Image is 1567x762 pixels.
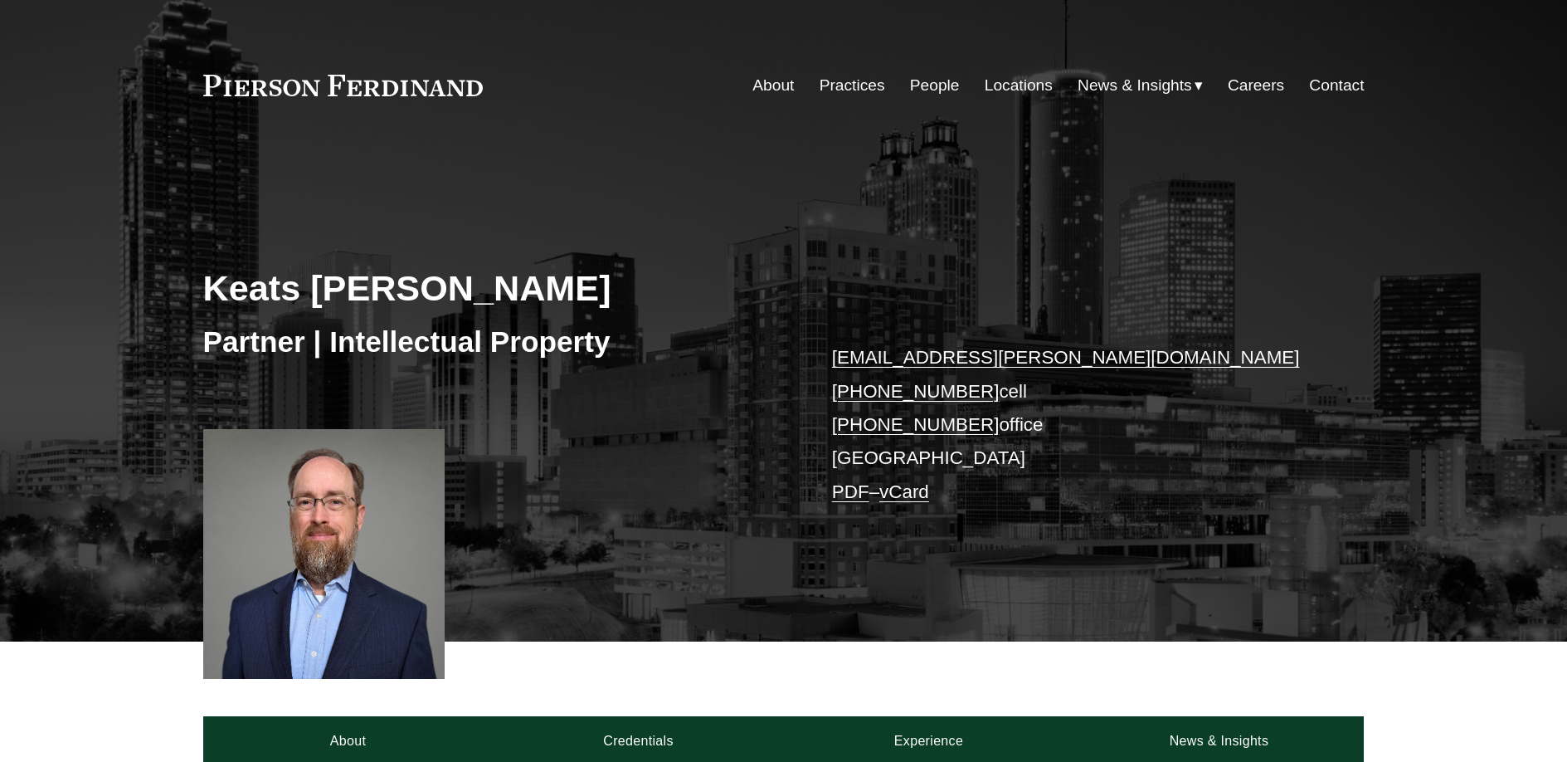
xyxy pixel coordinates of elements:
[832,341,1316,509] p: cell office [GEOGRAPHIC_DATA] –
[985,70,1053,101] a: Locations
[832,414,1000,435] a: [PHONE_NUMBER]
[820,70,885,101] a: Practices
[1078,70,1203,101] a: folder dropdown
[910,70,960,101] a: People
[752,70,794,101] a: About
[832,381,1000,402] a: [PHONE_NUMBER]
[879,481,929,502] a: vCard
[203,324,784,360] h3: Partner | Intellectual Property
[832,481,869,502] a: PDF
[832,347,1300,368] a: [EMAIL_ADDRESS][PERSON_NAME][DOMAIN_NAME]
[1078,71,1192,100] span: News & Insights
[1228,70,1284,101] a: Careers
[203,266,784,310] h2: Keats [PERSON_NAME]
[1309,70,1364,101] a: Contact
